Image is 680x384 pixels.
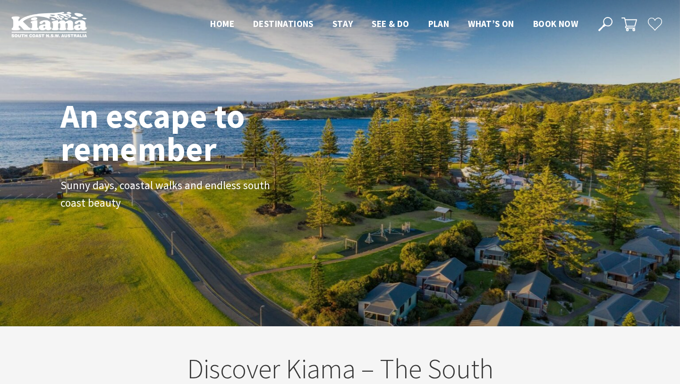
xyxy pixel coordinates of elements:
[201,17,587,32] nav: Main Menu
[372,18,409,29] span: See & Do
[60,177,273,212] p: Sunny days, coastal walks and endless south coast beauty
[253,18,314,29] span: Destinations
[60,99,320,166] h1: An escape to remember
[533,18,578,29] span: Book now
[332,18,353,29] span: Stay
[11,11,87,37] img: Kiama Logo
[210,18,234,29] span: Home
[468,18,514,29] span: What’s On
[428,18,450,29] span: Plan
